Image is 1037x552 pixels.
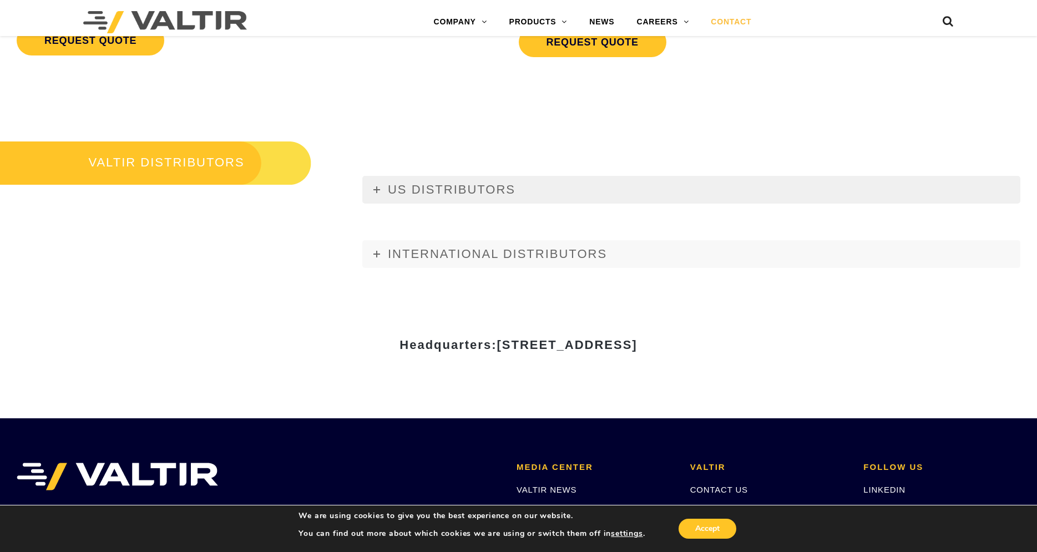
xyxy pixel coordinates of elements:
[388,183,515,196] span: US DISTRIBUTORS
[625,11,700,33] a: CAREERS
[362,176,1020,204] a: US DISTRIBUTORS
[299,529,645,539] p: You can find out more about which cookies we are using or switch them off in .
[17,463,218,490] img: VALTIR
[690,485,748,494] a: CONTACT US
[83,11,247,33] img: Valtir
[399,338,637,352] strong: Headquarters:
[17,26,164,55] a: REQUEST QUOTE
[700,11,762,33] a: CONTACT
[863,485,906,494] a: LINKEDIN
[863,463,1020,472] h2: FOLLOW US
[611,529,643,539] button: settings
[388,247,607,261] span: INTERNATIONAL DISTRIBUTORS
[299,511,645,521] p: We are using cookies to give you the best experience on our website.
[679,519,736,539] button: Accept
[690,463,847,472] h2: VALTIR
[498,11,579,33] a: PRODUCTS
[362,240,1020,268] a: INTERNATIONAL DISTRIBUTORS
[519,27,666,57] a: REQUEST QUOTE
[423,11,498,33] a: COMPANY
[578,11,625,33] a: NEWS
[497,338,637,352] span: [STREET_ADDRESS]
[517,463,674,472] h2: MEDIA CENTER
[517,485,576,494] a: VALTIR NEWS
